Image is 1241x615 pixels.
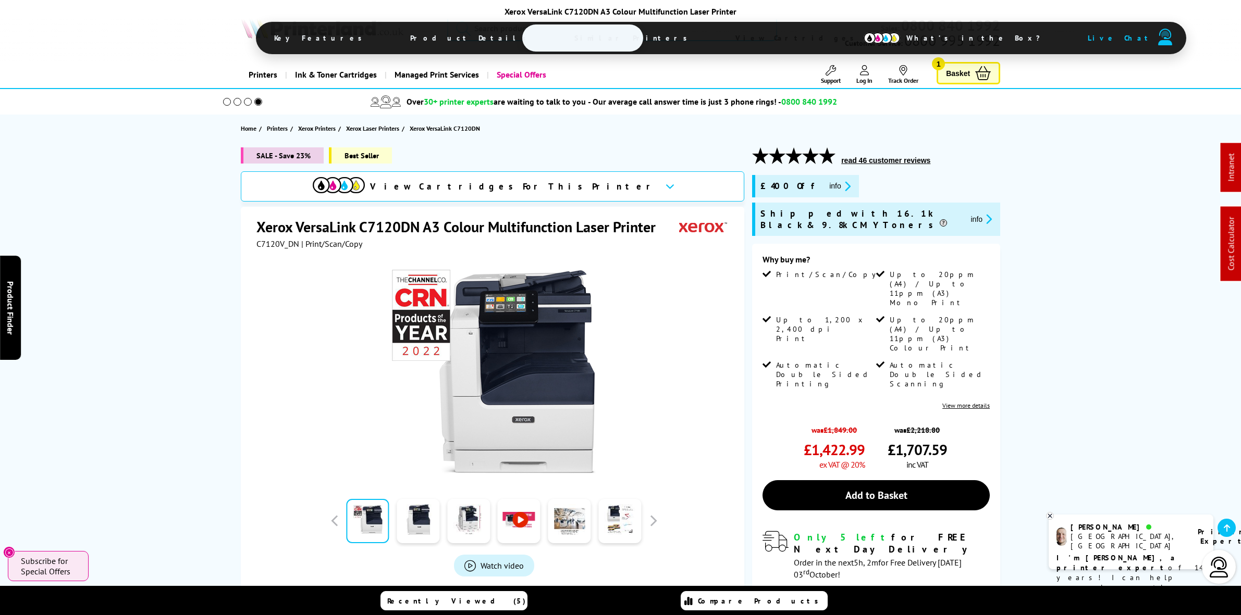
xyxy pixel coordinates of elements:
[890,315,988,353] span: Up to 20ppm (A4) / Up to 11ppm (A3) Colour Print
[387,596,526,606] span: Recently Viewed (5)
[370,181,657,192] span: View Cartridges For This Printer
[241,61,285,88] a: Printers
[824,425,857,435] strike: £1,849.00
[821,77,841,84] span: Support
[259,26,383,51] span: Key Features
[794,531,990,555] div: for FREE Next Day Delivery
[776,270,883,279] span: Print/Scan/Copy
[392,270,596,474] img: Xerox VersaLink C7120DN
[256,6,986,17] div: Xerox VersaLink C7120DN A3 Colour Multifunction Laser Printer
[856,77,873,84] span: Log In
[819,459,865,470] span: ex VAT @ 20%
[329,147,392,164] span: Best Seller
[395,26,547,51] span: Product Details
[906,425,940,435] strike: £2,218.80
[424,96,494,107] span: 30+ printer experts
[803,567,809,576] sup: rd
[285,61,385,88] a: Ink & Toner Cartridges
[241,123,256,134] span: Home
[5,281,16,334] span: Product Finder
[854,557,878,568] span: 5h, 2m
[295,61,377,88] span: Ink & Toner Cartridges
[407,96,586,107] span: Over are waiting to talk to you
[454,555,534,576] a: Product_All_Videos
[763,254,990,270] div: Why buy me?
[681,591,828,610] a: Compare Products
[891,26,1066,51] span: What’s in the Box?
[942,401,990,409] a: View more details
[1071,522,1185,532] div: [PERSON_NAME]
[804,420,865,435] span: was
[890,270,988,307] span: Up to 20ppm (A4) / Up to 11ppm (A3) Mono Print
[906,459,928,470] span: inc VAT
[267,123,288,134] span: Printers
[720,24,879,52] span: View Cartridges
[698,596,824,606] span: Compare Products
[776,315,874,343] span: Up to 1,200 x 2,400 dpi Print
[856,65,873,84] a: Log In
[21,556,78,576] span: Subscribe for Special Offers
[932,57,945,70] span: 1
[241,123,259,134] a: Home
[888,420,947,435] span: was
[1226,154,1236,182] a: Intranet
[410,123,483,134] a: Xerox VersaLink C7120DN
[760,208,962,231] span: Shipped with 16.1k Black & 9.8k CMY Toners
[385,61,487,88] a: Managed Print Services
[763,480,990,510] a: Add to Basket
[1158,29,1173,45] img: user-headset-duotone.svg
[256,239,299,249] span: C7120V_DN
[781,96,837,107] span: 0800 840 1992
[559,26,708,51] span: Similar Printers
[804,440,865,459] span: £1,422.99
[588,96,837,107] span: - Our average call answer time is just 3 phone rings! -
[298,123,336,134] span: Xerox Printers
[760,180,821,192] span: £400 Off
[1056,553,1206,603] p: of 14 years! I can help you choose the right product
[1056,553,1178,572] b: I'm [PERSON_NAME], a printer expert
[776,360,874,388] span: Automatic Double Sided Printing
[481,560,524,571] span: Watch video
[888,440,947,459] span: £1,707.59
[794,557,962,580] span: Order in the next for Free Delivery [DATE] 03 October!
[864,32,900,44] img: cmyk-icon.svg
[794,531,891,543] span: Only 5 left
[3,546,15,558] button: Close
[487,61,554,88] a: Special Offers
[346,123,402,134] a: Xerox Laser Printers
[256,217,666,236] h1: Xerox VersaLink C7120DN A3 Colour Multifunction Laser Printer
[313,177,365,193] img: View Cartridges
[838,156,933,165] button: read 46 customer reviews
[1056,528,1066,546] img: ashley-livechat.png
[1209,557,1230,578] img: user-headset-light.svg
[1088,33,1152,43] span: Live Chat
[346,123,399,134] span: Xerox Laser Printers
[380,591,527,610] a: Recently Viewed (5)
[1226,217,1236,271] a: Cost Calculator
[267,123,290,134] a: Printers
[821,65,841,84] a: Support
[888,65,918,84] a: Track Order
[301,239,362,249] span: | Print/Scan/Copy
[241,147,324,164] span: SALE - Save 23%
[968,213,996,225] button: promo-description
[298,123,338,134] a: Xerox Printers
[679,217,727,236] img: Xerox
[946,66,970,80] span: Basket
[937,62,1000,84] a: Basket 1
[1071,532,1185,550] div: [GEOGRAPHIC_DATA], [GEOGRAPHIC_DATA]
[763,531,990,579] div: modal_delivery
[410,123,480,134] span: Xerox VersaLink C7120DN
[890,360,988,388] span: Automatic Double Sided Scanning
[826,180,854,192] button: promo-description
